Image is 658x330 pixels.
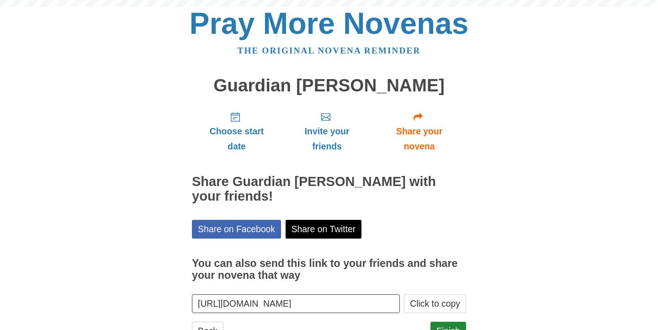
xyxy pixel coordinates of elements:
[192,220,281,239] a: Share on Facebook
[192,76,466,96] h1: Guardian [PERSON_NAME]
[404,294,466,313] button: Click to copy
[291,124,363,154] span: Invite your friends
[238,46,421,55] a: The original novena reminder
[372,104,466,159] a: Share your novena
[281,104,372,159] a: Invite your friends
[286,220,362,239] a: Share on Twitter
[382,124,457,154] span: Share your novena
[190,6,469,40] a: Pray More Novenas
[192,175,466,204] h2: Share Guardian [PERSON_NAME] with your friends!
[201,124,272,154] span: Choose start date
[192,104,281,159] a: Choose start date
[192,258,466,281] h3: You can also send this link to your friends and share your novena that way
